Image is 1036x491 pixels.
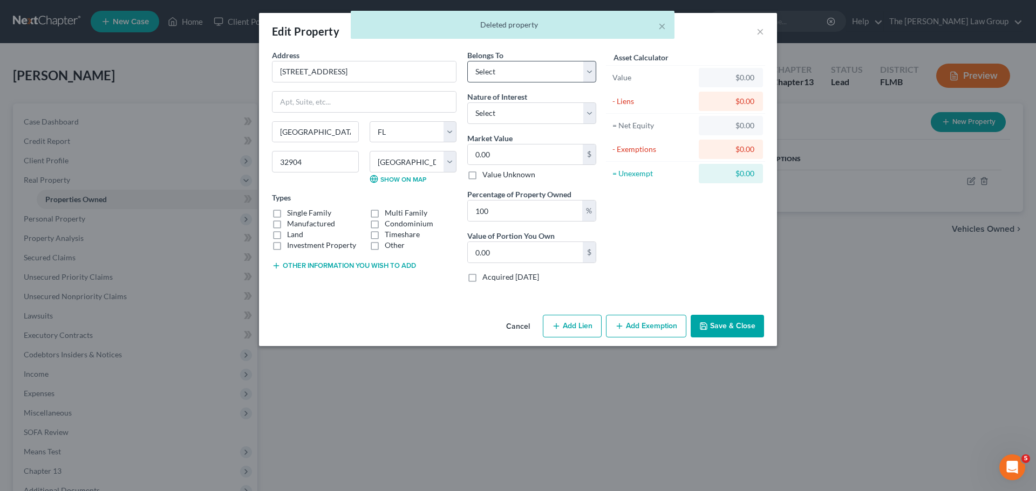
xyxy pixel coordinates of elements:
[583,242,596,262] div: $
[467,91,527,102] label: Nature of Interest
[272,192,291,203] label: Types
[482,272,539,282] label: Acquired [DATE]
[272,92,456,112] input: Apt, Suite, etc...
[467,230,555,241] label: Value of Portion You Own
[482,169,535,180] label: Value Unknown
[467,51,503,60] span: Belongs To
[385,240,405,251] label: Other
[467,189,571,200] label: Percentage of Property Owned
[272,51,299,60] span: Address
[612,96,694,107] div: - Liens
[272,151,359,172] input: Enter zip...
[287,240,356,251] label: Investment Property
[606,315,686,337] button: Add Exemption
[612,168,694,179] div: = Unexempt
[1021,454,1030,463] span: 5
[583,144,596,165] div: $
[707,144,754,155] div: $0.00
[707,72,754,83] div: $0.00
[658,19,666,32] button: ×
[707,168,754,179] div: $0.00
[582,200,596,221] div: %
[497,316,539,337] button: Cancel
[272,122,358,142] input: Enter city...
[287,218,335,229] label: Manufactured
[707,96,754,107] div: $0.00
[612,72,694,83] div: Value
[385,208,427,218] label: Multi Family
[468,242,583,262] input: 0.00
[370,175,426,183] a: Show on Map
[272,261,416,270] button: Other information you wish to add
[707,120,754,131] div: $0.00
[467,133,513,144] label: Market Value
[468,200,582,221] input: 0.00
[468,144,583,165] input: 0.00
[691,315,764,337] button: Save & Close
[543,315,602,337] button: Add Lien
[999,454,1025,480] iframe: Intercom live chat
[385,229,420,240] label: Timeshare
[614,52,669,63] label: Asset Calculator
[612,144,694,155] div: - Exemptions
[287,229,303,240] label: Land
[272,61,456,82] input: Enter address...
[359,19,666,30] div: Deleted property
[612,120,694,131] div: = Net Equity
[385,218,433,229] label: Condominium
[287,208,331,218] label: Single Family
